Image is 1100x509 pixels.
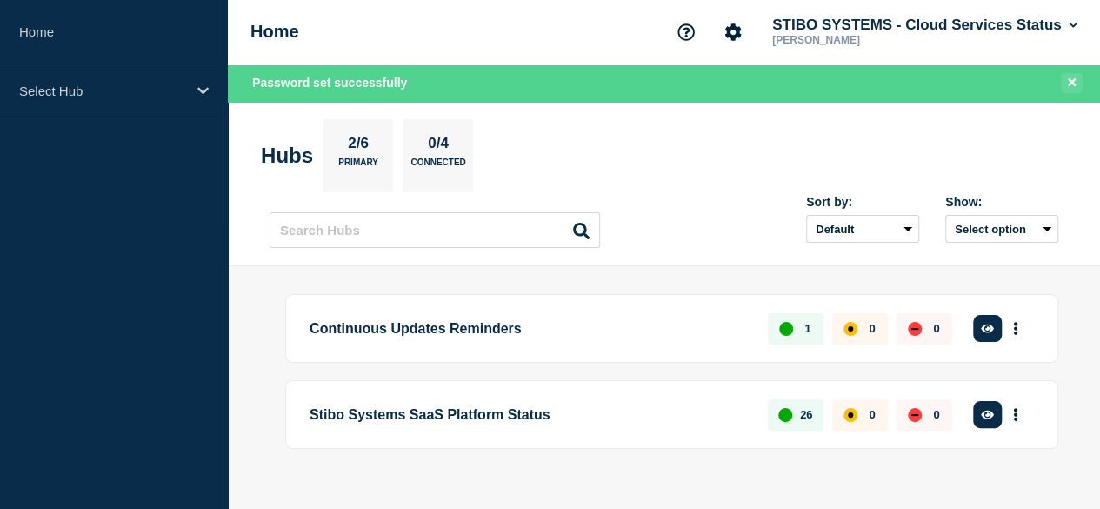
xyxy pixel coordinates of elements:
div: up [779,322,793,336]
div: up [778,408,792,422]
p: Continuous Updates Reminders [310,312,748,345]
p: 0 [933,408,939,421]
input: Search Hubs [270,212,600,248]
button: Support [668,14,704,50]
h1: Home [250,22,299,42]
button: More actions [1004,398,1027,431]
p: 26 [800,408,812,421]
div: Sort by: [806,195,919,209]
button: Select option [945,215,1058,243]
span: Password set successfully [252,76,407,90]
p: 2/6 [342,135,376,157]
p: 0/4 [422,135,456,157]
button: Close banner [1061,73,1083,93]
button: STIBO SYSTEMS - Cloud Services Status [769,17,1081,34]
h2: Hubs [261,144,313,168]
div: Show: [945,195,1058,209]
p: 0 [933,322,939,335]
p: Primary [338,157,378,176]
p: Stibo Systems SaaS Platform Status [310,398,748,431]
button: Account settings [715,14,751,50]
p: 1 [804,322,810,335]
button: More actions [1004,312,1027,345]
div: down [908,322,922,336]
select: Sort by [806,215,919,243]
p: 0 [869,408,875,421]
div: down [908,408,922,422]
p: Select Hub [19,84,186,98]
div: affected [843,322,857,336]
p: [PERSON_NAME] [769,34,950,46]
div: affected [843,408,857,422]
p: Connected [410,157,465,176]
p: 0 [869,322,875,335]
